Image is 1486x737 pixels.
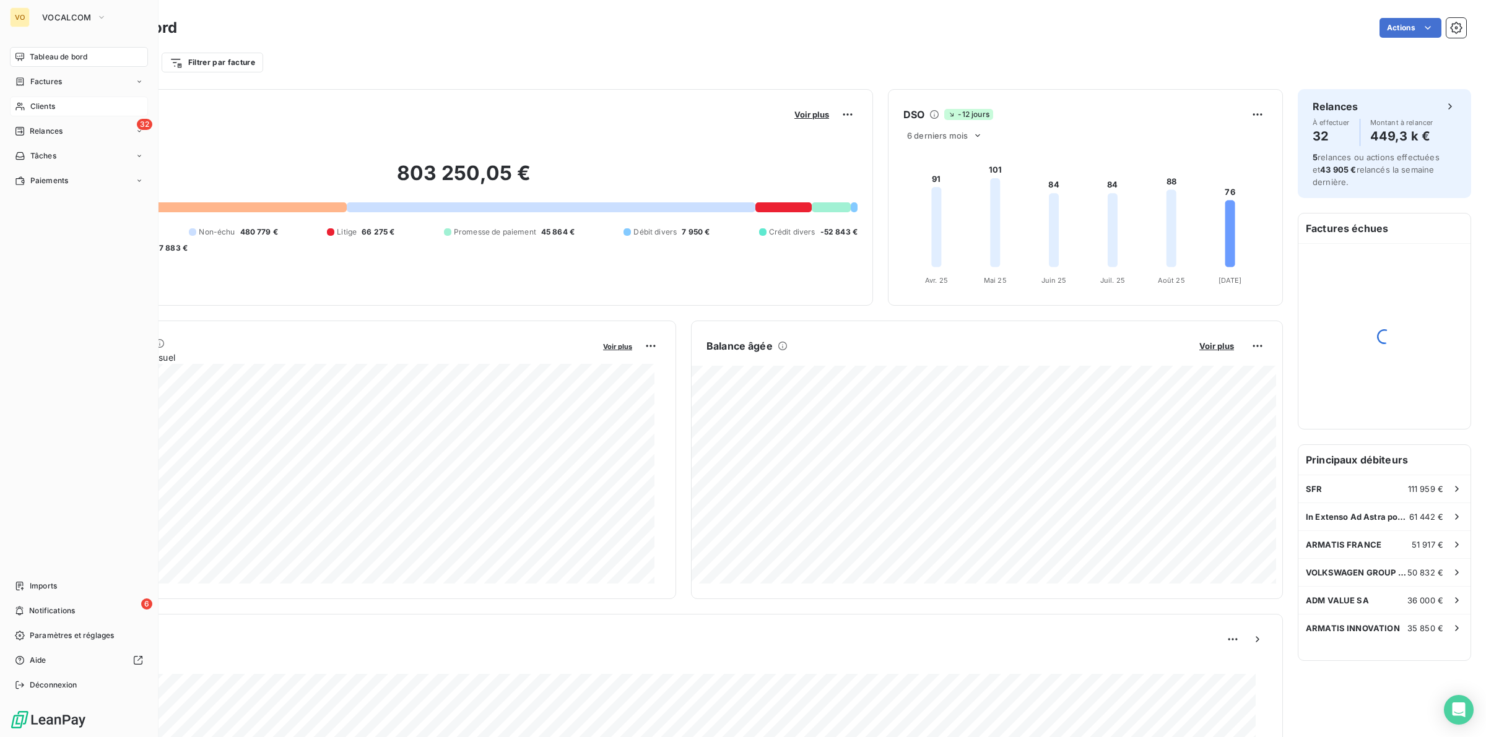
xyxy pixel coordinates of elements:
[603,342,632,351] span: Voir plus
[791,109,833,120] button: Voir plus
[30,630,114,641] span: Paramètres et réglages
[454,226,536,238] span: Promesse de paiement
[794,110,829,119] span: Voir plus
[1306,623,1400,633] span: ARMATIS INNOVATION
[1199,341,1234,351] span: Voir plus
[362,226,394,238] span: 66 275 €
[1306,567,1407,577] span: VOLKSWAGEN GROUP FRANCE
[820,226,858,238] span: -52 843 €
[155,243,188,254] span: -7 883 €
[30,150,56,162] span: Tâches
[1407,567,1443,577] span: 50 832 €
[30,655,46,666] span: Aide
[1041,276,1067,285] tspan: Juin 25
[1298,213,1471,243] h6: Factures échues
[984,276,1007,285] tspan: Mai 25
[337,226,357,238] span: Litige
[10,710,87,730] img: Logo LeanPay
[1158,276,1185,285] tspan: Août 25
[70,161,858,198] h2: 803 250,05 €
[1407,595,1443,605] span: 36 000 €
[1298,445,1471,475] h6: Principaux débiteurs
[10,7,30,27] div: VO
[1313,119,1350,126] span: À effectuer
[1313,99,1358,114] h6: Relances
[1313,152,1440,187] span: relances ou actions effectuées et relancés la semaine dernière.
[1313,126,1350,146] h4: 32
[30,580,57,592] span: Imports
[1306,484,1322,494] span: SFR
[769,226,815,238] span: Crédit divers
[1380,18,1441,38] button: Actions
[30,101,55,112] span: Clients
[1409,512,1443,522] span: 61 442 €
[29,605,75,616] span: Notifications
[1306,540,1381,550] span: ARMATIS FRANCE
[599,340,636,351] button: Voir plus
[1306,595,1369,605] span: ADM VALUE SA
[1412,540,1443,550] span: 51 917 €
[30,679,77,691] span: Déconnexion
[10,650,148,670] a: Aide
[199,226,235,238] span: Non-échu
[1219,276,1242,285] tspan: [DATE]
[42,12,92,22] span: VOCALCOM
[1313,152,1318,162] span: 5
[682,226,710,238] span: 7 950 €
[30,76,62,87] span: Factures
[925,276,948,285] tspan: Avr. 25
[162,53,263,72] button: Filtrer par facture
[1320,165,1356,175] span: 43 905 €
[541,226,575,238] span: 45 864 €
[1196,340,1238,351] button: Voir plus
[633,226,677,238] span: Débit divers
[137,119,152,130] span: 32
[903,107,924,122] h6: DSO
[1407,623,1443,633] span: 35 850 €
[944,109,993,120] span: -12 jours
[1370,119,1433,126] span: Montant à relancer
[1408,484,1443,494] span: 111 959 €
[1306,512,1409,522] span: In Extenso Ad Astra pour CIVAD Blancheporte
[1370,126,1433,146] h4: 449,3 k €
[1444,695,1474,725] div: Open Intercom Messenger
[30,51,87,62] span: Tableau de bord
[141,598,152,610] span: 6
[1100,276,1125,285] tspan: Juil. 25
[70,351,594,364] span: Chiffre d'affaires mensuel
[30,175,68,186] span: Paiements
[30,126,63,137] span: Relances
[240,226,278,238] span: 480 779 €
[706,338,773,353] h6: Balance âgée
[907,131,968,140] span: 6 derniers mois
